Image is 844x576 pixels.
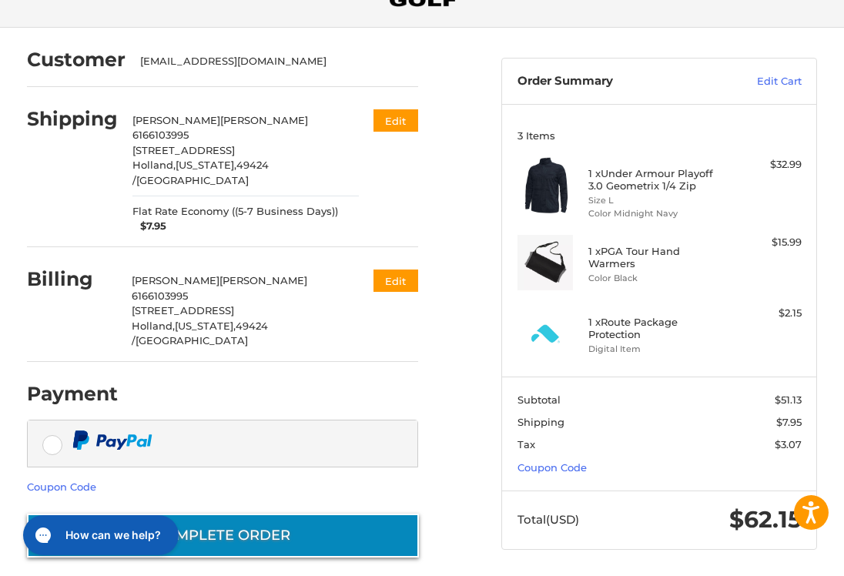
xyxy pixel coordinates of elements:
h4: 1 x PGA Tour Hand Warmers [588,245,727,270]
span: Subtotal [517,393,561,406]
li: Size L [588,194,727,207]
img: PayPal icon [72,430,152,450]
h3: Order Summary [517,74,712,89]
li: Color Midnight Navy [588,207,727,220]
span: [US_STATE], [175,320,236,332]
h4: 1 x Under Armour Playoff 3.0 Geometrix 1/4 Zip [588,167,727,193]
span: [PERSON_NAME] [220,114,308,126]
span: 6166103995 [132,129,189,141]
iframe: Gorgias live chat messenger [15,510,183,561]
span: 49424 / [132,159,269,186]
span: $7.95 [776,416,802,428]
span: [US_STATE], [176,159,236,171]
div: $32.99 [731,157,802,172]
h3: 3 Items [517,129,802,142]
div: [EMAIL_ADDRESS][DOMAIN_NAME] [140,54,404,69]
a: Coupon Code [517,461,587,474]
span: $7.95 [132,219,166,234]
div: $2.15 [731,306,802,321]
span: [GEOGRAPHIC_DATA] [136,334,248,347]
span: [GEOGRAPHIC_DATA] [136,174,249,186]
span: Holland, [132,320,175,332]
h4: 1 x Route Package Protection [588,316,727,341]
span: Tax [517,438,535,450]
span: $62.15 [729,505,802,534]
span: $51.13 [775,393,802,406]
h2: Billing [27,267,117,291]
span: Flat Rate Economy ((5-7 Business Days)) [132,204,338,219]
span: [STREET_ADDRESS] [132,304,234,316]
li: Digital Item [588,343,727,356]
span: $3.07 [775,438,802,450]
span: [PERSON_NAME] [132,274,219,286]
span: [PERSON_NAME] [132,114,220,126]
span: Total (USD) [517,512,579,527]
button: Edit [373,109,418,132]
span: [PERSON_NAME] [219,274,307,286]
span: Shipping [517,416,564,428]
span: 6166103995 [132,290,188,302]
li: Color Black [588,272,727,285]
button: Complete order [27,514,419,558]
a: Coupon Code [27,481,96,493]
h2: Payment [27,382,118,406]
div: $15.99 [731,235,802,250]
h2: Customer [27,48,126,72]
span: Holland, [132,159,176,171]
a: Edit Cart [711,74,802,89]
h2: Shipping [27,107,118,131]
button: Edit [373,270,418,292]
span: [STREET_ADDRESS] [132,144,235,156]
